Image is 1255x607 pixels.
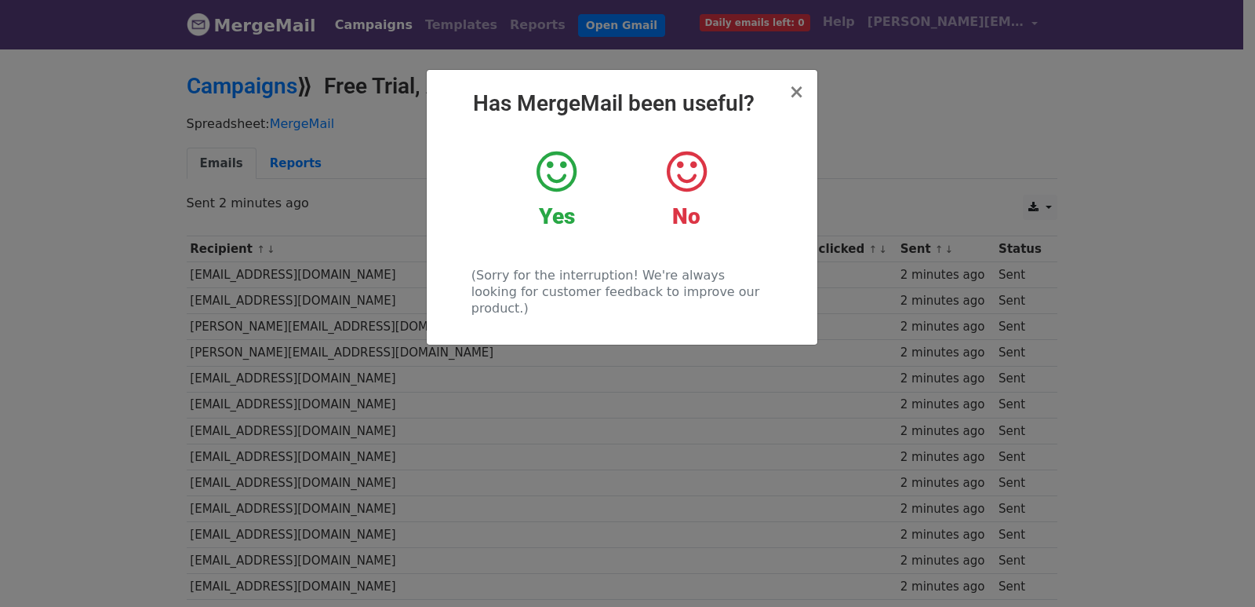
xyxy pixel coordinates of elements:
[439,90,805,117] h2: Has MergeMail been useful?
[672,203,700,229] strong: No
[504,148,609,230] a: Yes
[788,81,804,103] span: ×
[539,203,575,229] strong: Yes
[788,82,804,101] button: Close
[633,148,739,230] a: No
[471,267,772,316] p: (Sorry for the interruption! We're always looking for customer feedback to improve our product.)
